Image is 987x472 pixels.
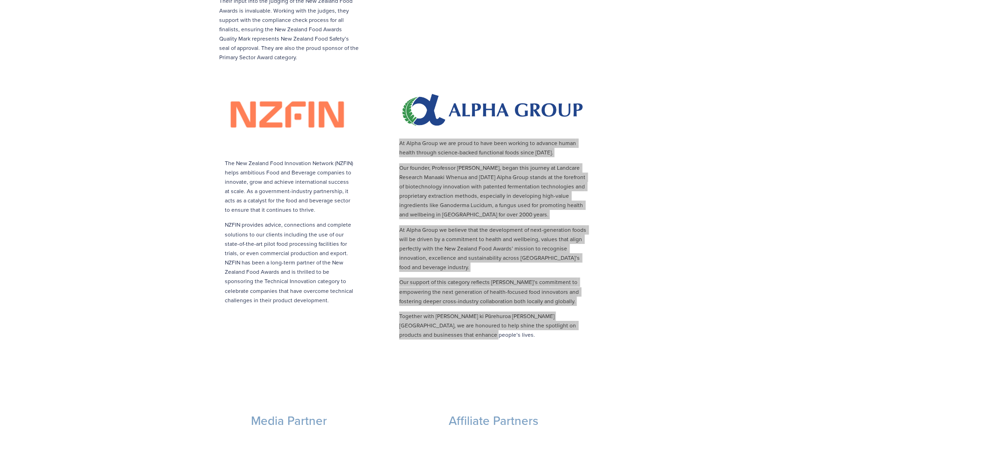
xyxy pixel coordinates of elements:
p: At Alpha Group we believe that the development of next-generation foods will be driven by a commi... [399,225,588,272]
p: Our founder, Professor [PERSON_NAME], began this journey at Landcare Research Manaaki Whenua and ... [399,163,588,220]
p: Our support of this category reflects [PERSON_NAME]’s commitment to empowering the next generatio... [399,278,588,305]
h3: Affiliate Partners [399,413,588,429]
p: NZFIN provides advice, connections and complete solutions to our clients including the use of our... [225,220,353,305]
h3: Media Partner [195,413,383,429]
p: Together with [PERSON_NAME] ki Pūrehuroa [PERSON_NAME][GEOGRAPHIC_DATA], we are honoured to help ... [399,312,588,340]
p: At Alpha Group we are proud to have been working to advance human health through science-backed f... [399,139,588,157]
p: The New Zealand Food Innovation Network (NZFIN) helps ambitious Food and Beverage companies to in... [225,159,353,215]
